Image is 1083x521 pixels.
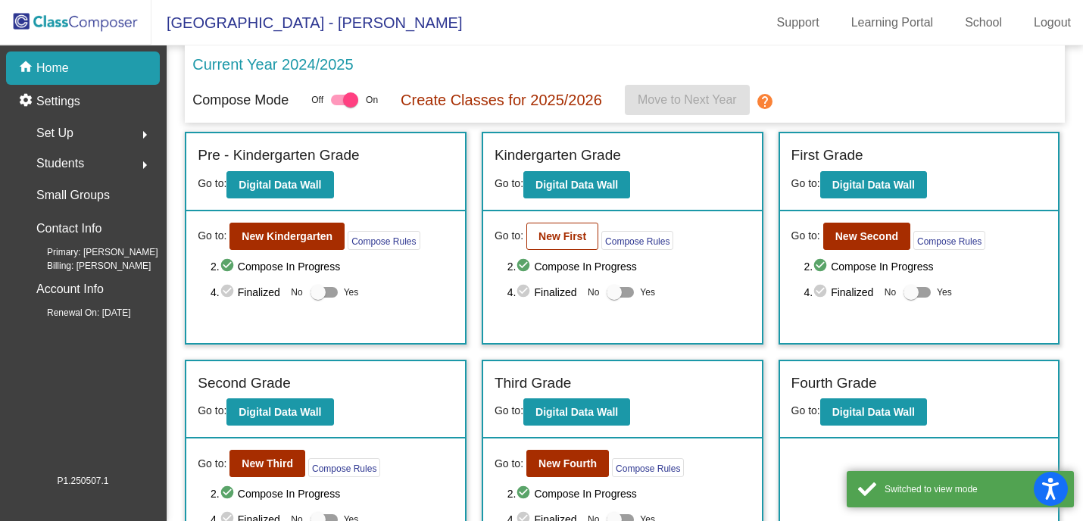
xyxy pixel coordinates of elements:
[23,259,151,273] span: Billing: [PERSON_NAME]
[612,458,684,477] button: Compose Rules
[495,456,523,472] span: Go to:
[344,283,359,301] span: Yes
[507,485,751,503] span: 2. Compose In Progress
[18,92,36,111] mat-icon: settings
[820,398,927,426] button: Digital Data Wall
[495,228,523,244] span: Go to:
[220,257,238,276] mat-icon: check_circle
[835,230,898,242] b: New Second
[308,458,380,477] button: Compose Rules
[36,92,80,111] p: Settings
[885,482,1063,496] div: Switched to view mode
[36,153,84,174] span: Students
[198,228,226,244] span: Go to:
[495,177,523,189] span: Go to:
[211,283,283,301] span: 4. Finalized
[820,171,927,198] button: Digital Data Wall
[18,59,36,77] mat-icon: home
[813,283,831,301] mat-icon: check_circle
[36,218,101,239] p: Contact Info
[198,456,226,472] span: Go to:
[242,230,332,242] b: New Kindergarten
[601,231,673,250] button: Compose Rules
[198,404,226,416] span: Go to:
[535,406,618,418] b: Digital Data Wall
[516,485,534,503] mat-icon: check_circle
[226,171,333,198] button: Digital Data Wall
[366,93,378,107] span: On
[226,398,333,426] button: Digital Data Wall
[804,283,876,301] span: 4. Finalized
[507,257,751,276] span: 2. Compose In Progress
[495,145,621,167] label: Kindergarten Grade
[804,257,1047,276] span: 2. Compose In Progress
[823,223,910,250] button: New Second
[791,177,820,189] span: Go to:
[211,257,454,276] span: 2. Compose In Progress
[348,231,420,250] button: Compose Rules
[913,231,985,250] button: Compose Rules
[239,179,321,191] b: Digital Data Wall
[1022,11,1083,35] a: Logout
[23,306,130,320] span: Renewal On: [DATE]
[765,11,832,35] a: Support
[36,279,104,300] p: Account Info
[401,89,602,111] p: Create Classes for 2025/2026
[151,11,462,35] span: [GEOGRAPHIC_DATA] - [PERSON_NAME]
[192,53,353,76] p: Current Year 2024/2025
[23,245,158,259] span: Primary: [PERSON_NAME]
[625,85,750,115] button: Move to Next Year
[839,11,946,35] a: Learning Portal
[239,406,321,418] b: Digital Data Wall
[220,283,238,301] mat-icon: check_circle
[495,404,523,416] span: Go to:
[535,179,618,191] b: Digital Data Wall
[791,145,863,167] label: First Grade
[526,223,598,250] button: New First
[538,457,597,470] b: New Fourth
[198,145,359,167] label: Pre - Kindergarten Grade
[136,156,154,174] mat-icon: arrow_right
[538,230,586,242] b: New First
[36,123,73,144] span: Set Up
[588,285,599,299] span: No
[953,11,1014,35] a: School
[136,126,154,144] mat-icon: arrow_right
[756,92,774,111] mat-icon: help
[192,90,289,111] p: Compose Mode
[220,485,238,503] mat-icon: check_circle
[526,450,609,477] button: New Fourth
[813,257,831,276] mat-icon: check_circle
[495,373,571,395] label: Third Grade
[198,177,226,189] span: Go to:
[832,406,915,418] b: Digital Data Wall
[791,373,877,395] label: Fourth Grade
[242,457,293,470] b: New Third
[36,185,110,206] p: Small Groups
[516,257,534,276] mat-icon: check_circle
[229,223,345,250] button: New Kindergarten
[640,283,655,301] span: Yes
[198,373,291,395] label: Second Grade
[832,179,915,191] b: Digital Data Wall
[507,283,580,301] span: 4. Finalized
[291,285,302,299] span: No
[885,285,896,299] span: No
[791,404,820,416] span: Go to:
[311,93,323,107] span: Off
[523,171,630,198] button: Digital Data Wall
[516,283,534,301] mat-icon: check_circle
[229,450,305,477] button: New Third
[211,485,454,503] span: 2. Compose In Progress
[937,283,952,301] span: Yes
[523,398,630,426] button: Digital Data Wall
[638,93,737,106] span: Move to Next Year
[791,228,820,244] span: Go to:
[36,59,69,77] p: Home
